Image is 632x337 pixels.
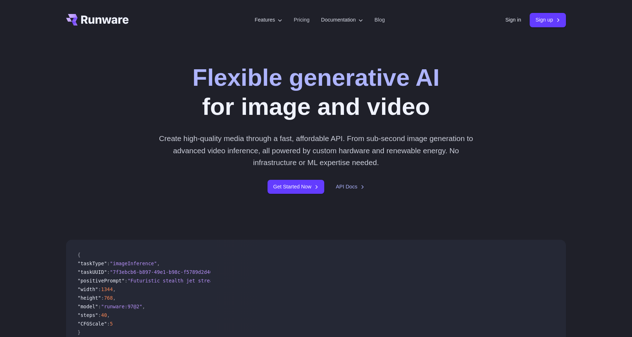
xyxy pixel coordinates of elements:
span: "model" [78,304,98,309]
label: Features [255,16,282,24]
span: : [98,312,101,318]
span: : [98,304,101,309]
a: Blog [375,16,385,24]
span: { [78,252,80,258]
span: "CFGScale" [78,321,107,327]
span: } [78,329,80,335]
span: "imageInference" [110,261,157,266]
span: : [107,261,110,266]
a: API Docs [336,183,364,191]
p: Create high-quality media through a fast, affordable API. From sub-second image generation to adv... [156,132,476,168]
span: "height" [78,295,101,301]
a: Sign up [530,13,566,27]
span: , [107,312,110,318]
span: : [125,278,127,284]
span: 768 [104,295,113,301]
span: 5 [110,321,113,327]
span: "taskType" [78,261,107,266]
span: 40 [101,312,107,318]
a: Pricing [294,16,310,24]
span: : [101,295,104,301]
a: Get Started Now [268,180,324,194]
a: Sign in [505,16,521,24]
span: "Futuristic stealth jet streaking through a neon-lit cityscape with glowing purple exhaust" [127,278,395,284]
span: "7f3ebcb6-b897-49e1-b98c-f5789d2d40d7" [110,269,222,275]
a: Go to / [66,14,129,25]
span: 1344 [101,286,113,292]
span: , [113,295,116,301]
span: : [107,321,110,327]
span: : [98,286,101,292]
label: Documentation [321,16,363,24]
span: "taskUUID" [78,269,107,275]
span: , [113,286,116,292]
span: , [142,304,145,309]
span: "positivePrompt" [78,278,125,284]
span: "steps" [78,312,98,318]
span: , [157,261,160,266]
span: "width" [78,286,98,292]
span: "runware:97@2" [101,304,142,309]
h1: for image and video [192,63,440,121]
strong: Flexible generative AI [192,64,440,91]
span: : [107,269,110,275]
